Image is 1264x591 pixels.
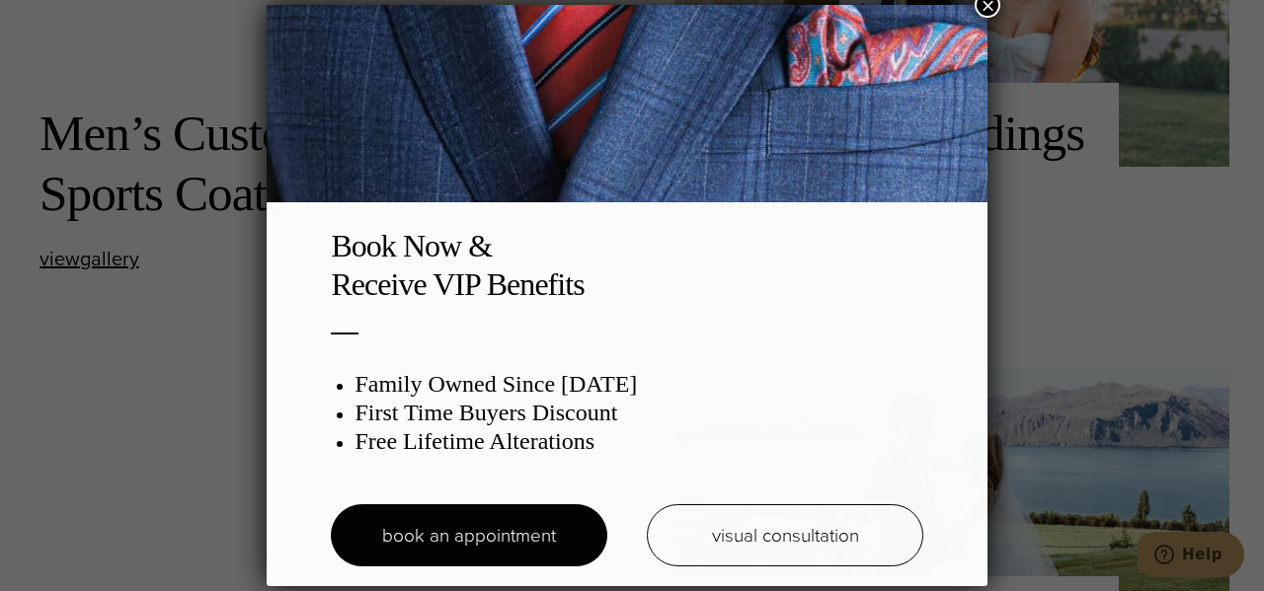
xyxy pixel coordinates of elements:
[355,370,923,399] h3: Family Owned Since [DATE]
[647,504,923,566] a: visual consultation
[331,504,607,566] a: book an appointment
[44,14,85,32] span: Help
[331,227,923,303] h2: Book Now & Receive VIP Benefits
[355,427,923,456] h3: Free Lifetime Alterations
[355,399,923,427] h3: First Time Buyers Discount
